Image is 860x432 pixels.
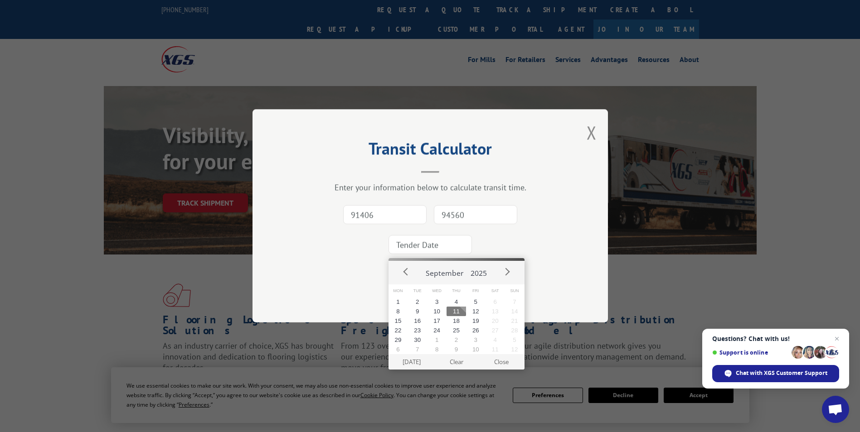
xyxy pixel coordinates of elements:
button: 26 [466,326,486,335]
button: [DATE] [389,354,434,370]
span: Wed [427,284,447,298]
button: 10 [427,307,447,316]
button: 22 [389,326,408,335]
button: 4 [486,335,505,345]
button: 2 [447,335,466,345]
button: 6 [389,345,408,354]
button: 1 [389,297,408,307]
div: Open chat [822,396,849,423]
button: 25 [447,326,466,335]
button: 7 [408,345,427,354]
button: 17 [427,316,447,326]
span: Tue [408,284,427,298]
button: 8 [427,345,447,354]
div: Chat with XGS Customer Support [712,365,839,382]
span: Thu [447,284,466,298]
span: Questions? Chat with us! [712,335,839,342]
button: 9 [447,345,466,354]
span: Mon [389,284,408,298]
button: 11 [447,307,466,316]
button: 16 [408,316,427,326]
input: Dest. Zip [434,206,517,225]
button: 4 [447,297,466,307]
h2: Transit Calculator [298,142,563,159]
button: 7 [505,297,525,307]
span: Support is online [712,349,788,356]
button: 2 [408,297,427,307]
button: 5 [505,335,525,345]
button: 5 [466,297,486,307]
button: 18 [447,316,466,326]
button: 28 [505,326,525,335]
button: 27 [486,326,505,335]
button: 11 [486,345,505,354]
button: Close [479,354,524,370]
button: 24 [427,326,447,335]
button: 29 [389,335,408,345]
button: 13 [486,307,505,316]
button: 12 [505,345,525,354]
button: 23 [408,326,427,335]
span: Close chat [831,333,842,344]
button: Close modal [587,120,597,144]
button: 9 [408,307,427,316]
button: Prev [399,265,413,278]
button: 10 [466,345,486,354]
button: September [422,261,467,282]
button: 6 [486,297,505,307]
button: 3 [466,335,486,345]
button: 2025 [467,261,491,282]
button: Next [500,265,514,278]
button: 12 [466,307,486,316]
button: 30 [408,335,427,345]
button: Clear [434,354,479,370]
span: Fri [466,284,486,298]
span: Sat [486,284,505,298]
input: Tender Date [389,235,472,254]
button: 8 [389,307,408,316]
div: Enter your information below to calculate transit time. [298,182,563,193]
button: 20 [486,316,505,326]
button: 1 [427,335,447,345]
button: 3 [427,297,447,307]
span: Sun [505,284,525,298]
button: 21 [505,316,525,326]
input: Origin Zip [343,206,427,225]
button: 19 [466,316,486,326]
button: 15 [389,316,408,326]
span: Chat with XGS Customer Support [736,369,827,377]
button: 14 [505,307,525,316]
